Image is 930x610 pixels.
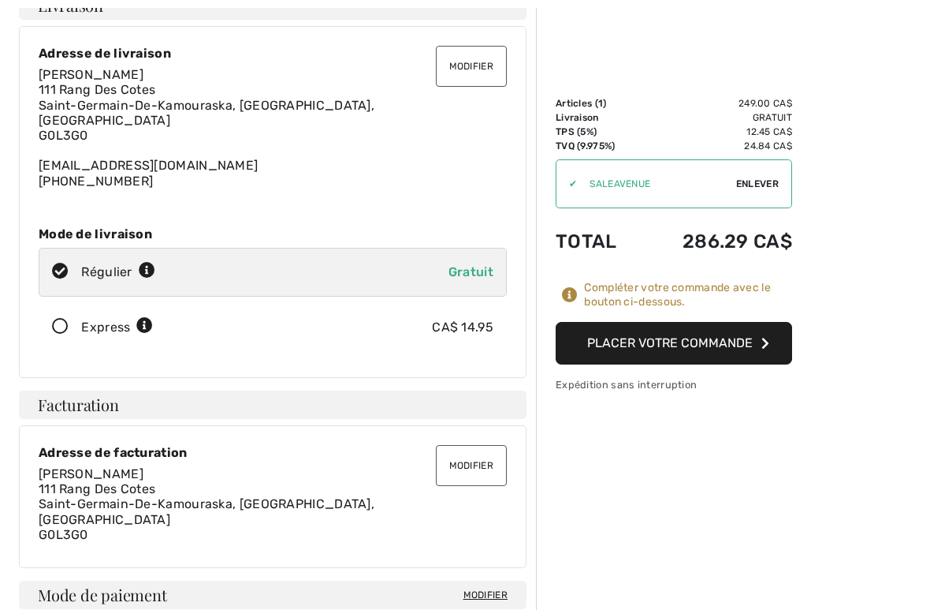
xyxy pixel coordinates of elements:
[436,46,507,87] button: Modifier
[39,46,507,61] div: Adresse de livraison
[39,466,143,481] span: [PERSON_NAME]
[640,139,792,153] td: 24.84 CA$
[640,96,792,110] td: 249.00 CA$
[556,377,792,392] div: Expédition sans interruption
[556,215,640,268] td: Total
[577,160,736,208] input: Code promo
[556,110,640,125] td: Livraison
[463,588,508,602] span: Modifier
[39,445,507,460] div: Adresse de facturation
[640,110,792,125] td: Gratuit
[556,96,640,110] td: Articles ( )
[556,177,577,191] div: ✔
[38,587,166,603] span: Mode de paiement
[640,215,792,268] td: 286.29 CA$
[81,263,155,282] div: Régulier
[448,264,493,279] span: Gratuit
[640,125,792,139] td: 12.45 CA$
[556,125,640,139] td: TPS (5%)
[556,139,640,153] td: TVQ (9.975%)
[39,226,507,241] div: Mode de livraison
[39,481,374,542] span: 111 Rang Des Cotes Saint-Germain-De-Kamouraska, [GEOGRAPHIC_DATA], [GEOGRAPHIC_DATA] G0L3G0
[584,281,792,309] div: Compléter votre commande avec le bouton ci-dessous.
[598,98,603,109] span: 1
[38,397,119,413] span: Facturation
[81,318,153,337] div: Express
[436,445,507,486] button: Modifier
[39,67,507,189] div: [EMAIL_ADDRESS][DOMAIN_NAME] [PHONE_NUMBER]
[39,67,143,82] span: [PERSON_NAME]
[39,82,374,143] span: 111 Rang Des Cotes Saint-Germain-De-Kamouraska, [GEOGRAPHIC_DATA], [GEOGRAPHIC_DATA] G0L3G0
[736,177,779,191] span: Enlever
[556,322,792,365] button: Placer votre commande
[432,318,493,337] div: CA$ 14.95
